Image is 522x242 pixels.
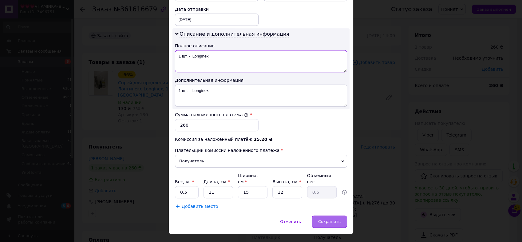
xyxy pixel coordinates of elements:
[254,137,272,142] span: 25.20 ₴
[175,50,347,72] textarea: 1 шт. - Longinex
[318,219,341,224] span: Сохранить
[175,77,347,83] div: Дополнительная информация
[175,148,279,153] span: Плательщик комиссии наложенного платежа
[182,204,218,209] span: Добавить место
[175,6,259,12] div: Дата отправки
[175,179,194,184] label: Вес, кг
[175,43,347,49] div: Полное описание
[280,219,301,224] span: Отменить
[180,31,289,37] span: Описание и дополнительная информация
[272,179,301,184] label: Высота, см
[307,173,337,185] div: Объёмный вес
[175,136,347,142] div: Комиссия за наложенный платёж:
[238,173,258,184] label: Ширина, см
[175,155,347,168] span: Получатель
[175,85,347,107] textarea: 1 шт. - Longinex
[204,179,230,184] label: Длина, см
[175,112,248,117] label: Сумма наложенного платежа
